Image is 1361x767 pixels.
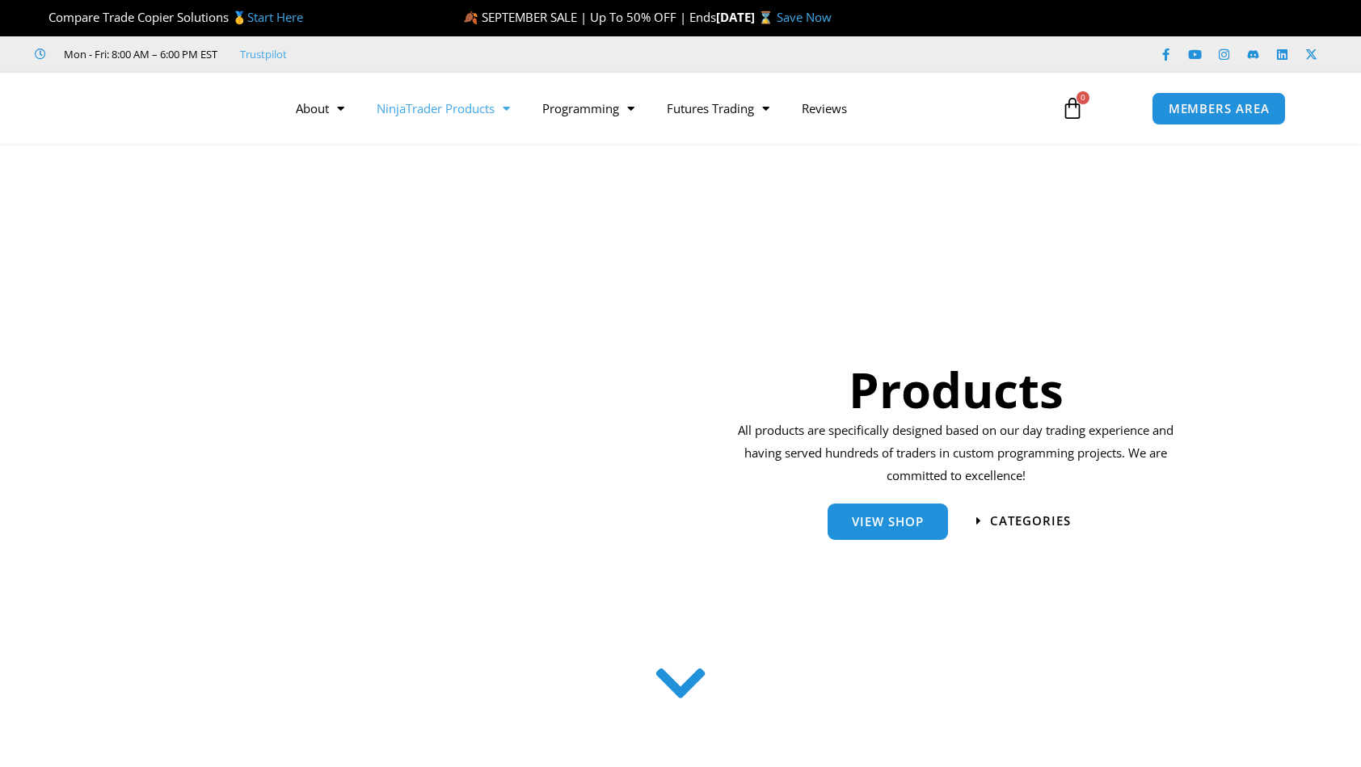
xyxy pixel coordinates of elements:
[280,90,1043,127] nav: Menu
[280,90,360,127] a: About
[36,11,48,23] img: 🏆
[651,90,786,127] a: Futures Trading
[976,515,1071,527] a: categories
[732,356,1179,424] h1: Products
[990,515,1071,527] span: categories
[240,44,287,64] a: Trustpilot
[1077,91,1089,104] span: 0
[60,44,217,64] span: Mon - Fri: 8:00 AM – 6:00 PM EST
[526,90,651,127] a: Programming
[1169,103,1270,115] span: MEMBERS AREA
[463,9,716,25] span: 🍂 SEPTEMBER SALE | Up To 50% OFF | Ends
[777,9,832,25] a: Save Now
[716,9,777,25] strong: [DATE] ⌛
[1037,85,1108,132] a: 0
[786,90,863,127] a: Reviews
[247,9,303,25] a: Start Here
[1152,92,1287,125] a: MEMBERS AREA
[852,516,924,528] span: View Shop
[732,419,1179,487] p: All products are specifically designed based on our day trading experience and having served hund...
[828,504,948,540] a: View Shop
[35,9,303,25] span: Compare Trade Copier Solutions 🥇
[216,225,645,634] img: ProductsSection scaled | Affordable Indicators – NinjaTrader
[75,79,249,137] img: LogoAI | Affordable Indicators – NinjaTrader
[360,90,526,127] a: NinjaTrader Products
